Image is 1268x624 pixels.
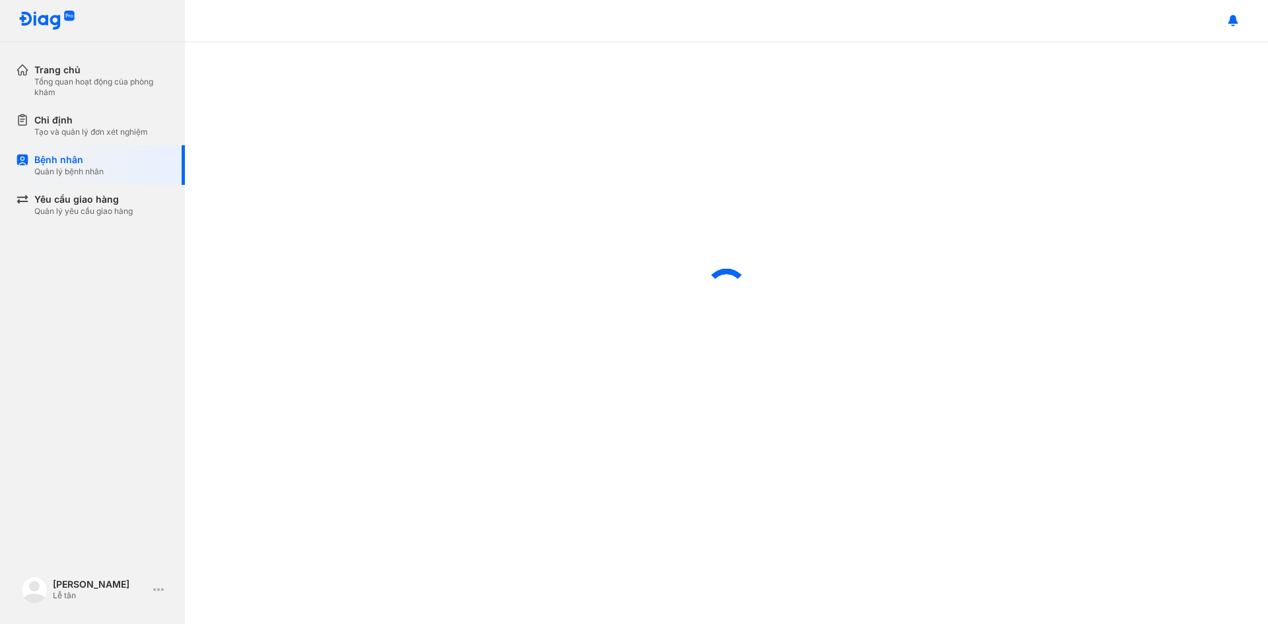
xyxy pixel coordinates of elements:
div: [PERSON_NAME] [53,578,148,590]
div: Lễ tân [53,590,148,601]
div: Yêu cầu giao hàng [34,193,133,206]
div: Tổng quan hoạt động của phòng khám [34,77,169,98]
div: Chỉ định [34,114,148,127]
div: Trang chủ [34,63,169,77]
div: Bệnh nhân [34,153,104,166]
img: logo [21,576,48,603]
img: logo [18,11,75,31]
div: Quản lý yêu cầu giao hàng [34,206,133,217]
div: Quản lý bệnh nhân [34,166,104,177]
div: Tạo và quản lý đơn xét nghiệm [34,127,148,137]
